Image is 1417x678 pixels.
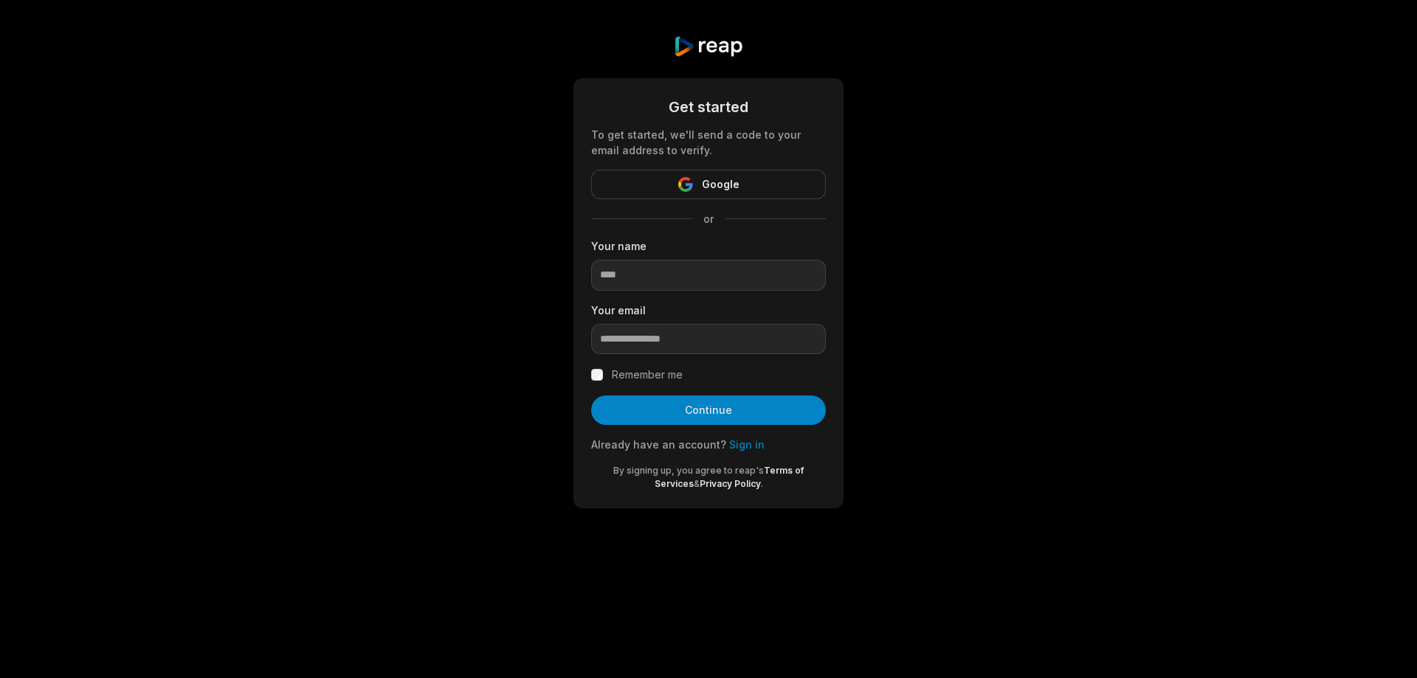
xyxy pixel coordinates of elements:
span: . [761,478,763,489]
label: Your name [591,238,826,254]
span: or [692,211,725,226]
span: By signing up, you agree to reap's [613,465,764,476]
a: Privacy Policy [700,478,761,489]
a: Sign in [729,438,765,451]
div: To get started, we'll send a code to your email address to verify. [591,127,826,158]
span: Google [702,176,739,193]
img: reap [673,35,743,58]
button: Continue [591,395,826,425]
div: Get started [591,96,826,118]
label: Your email [591,302,826,318]
button: Google [591,170,826,199]
span: & [694,478,700,489]
span: Already have an account? [591,438,726,451]
label: Remember me [612,366,683,384]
